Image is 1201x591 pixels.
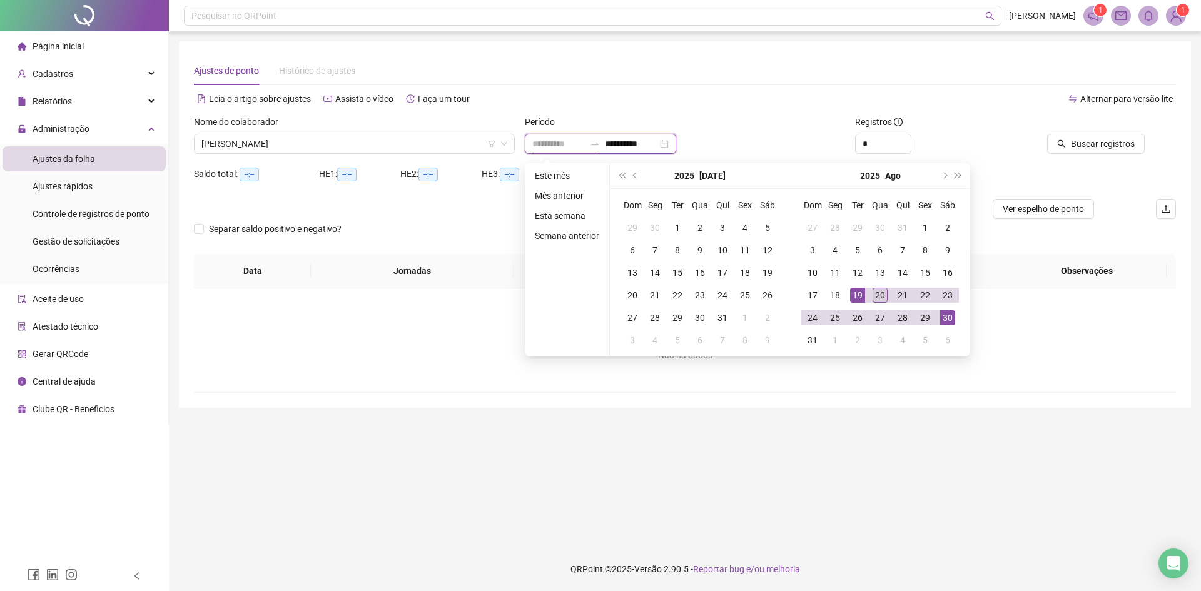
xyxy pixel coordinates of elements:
div: 12 [850,265,865,280]
td: 2025-08-12 [846,261,869,284]
td: 2025-07-18 [734,261,756,284]
label: Período [525,115,563,129]
td: 2025-08-31 [801,329,824,351]
td: 2025-07-14 [644,261,666,284]
span: Histórico de ajustes [279,66,355,76]
span: user-add [18,69,26,78]
td: 2025-07-29 [666,306,689,329]
td: 2025-08-02 [756,306,779,329]
div: 25 [828,310,843,325]
span: Ajustes da folha [33,154,95,164]
td: 2025-08-30 [936,306,959,329]
div: 7 [895,243,910,258]
div: 14 [647,265,662,280]
td: 2025-08-09 [756,329,779,351]
div: 5 [760,220,775,235]
th: Entrada 1 [514,254,639,288]
th: Seg [644,194,666,216]
span: Leia o artigo sobre ajustes [209,94,311,104]
button: Ver espelho de ponto [993,199,1094,219]
div: 27 [873,310,888,325]
span: Clube QR - Beneficios [33,404,114,414]
td: 2025-08-01 [734,306,756,329]
div: 1 [737,310,753,325]
div: 29 [670,310,685,325]
span: Ajustes rápidos [33,181,93,191]
li: Mês anterior [530,188,604,203]
td: 2025-08-06 [869,239,891,261]
th: Sáb [936,194,959,216]
td: 2025-07-13 [621,261,644,284]
td: 2025-08-20 [869,284,891,306]
td: 2025-07-09 [689,239,711,261]
div: 28 [828,220,843,235]
li: Este mês [530,168,604,183]
td: 2025-07-21 [644,284,666,306]
div: 19 [850,288,865,303]
div: 26 [760,288,775,303]
div: 3 [625,333,640,348]
td: 2025-08-02 [936,216,959,239]
span: Atestado técnico [33,321,98,331]
td: 2025-07-27 [801,216,824,239]
td: 2025-07-15 [666,261,689,284]
div: 10 [715,243,730,258]
sup: Atualize o seu contato no menu Meus Dados [1177,4,1189,16]
div: 15 [918,265,933,280]
div: 4 [895,333,910,348]
div: 6 [625,243,640,258]
th: Observações [1007,254,1167,288]
div: 30 [647,220,662,235]
span: down [500,140,508,148]
td: 2025-07-07 [644,239,666,261]
button: Buscar registros [1047,134,1145,154]
span: Controle de registros de ponto [33,209,149,219]
td: 2025-07-12 [756,239,779,261]
td: 2025-08-05 [846,239,869,261]
span: gift [18,405,26,413]
th: Seg [824,194,846,216]
span: file [18,97,26,106]
td: 2025-08-10 [801,261,824,284]
td: 2025-08-22 [914,284,936,306]
span: linkedin [46,568,59,581]
div: 19 [760,265,775,280]
th: Dom [621,194,644,216]
span: Versão [634,564,662,574]
div: 22 [918,288,933,303]
div: 5 [918,333,933,348]
button: prev-year [629,163,642,188]
td: 2025-07-01 [666,216,689,239]
span: youtube [323,94,332,103]
td: 2025-08-18 [824,284,846,306]
div: 30 [940,310,955,325]
span: --:-- [240,168,259,181]
span: swap [1068,94,1077,103]
th: Ter [846,194,869,216]
div: 28 [647,310,662,325]
td: 2025-08-25 [824,306,846,329]
td: 2025-08-28 [891,306,914,329]
li: Semana anterior [530,228,604,243]
span: 1 [1181,6,1185,14]
td: 2025-07-22 [666,284,689,306]
div: 28 [895,310,910,325]
div: 3 [715,220,730,235]
div: 22 [670,288,685,303]
td: 2025-08-11 [824,261,846,284]
td: 2025-07-03 [711,216,734,239]
div: 25 [737,288,753,303]
div: 29 [850,220,865,235]
span: Aceite de uso [33,294,84,304]
th: Dom [801,194,824,216]
footer: QRPoint © 2025 - 2.90.5 - [169,547,1201,591]
div: 31 [895,220,910,235]
span: Gerar QRCode [33,349,88,359]
div: 16 [940,265,955,280]
div: 7 [647,243,662,258]
td: 2025-07-29 [846,216,869,239]
div: 17 [715,265,730,280]
div: 3 [873,333,888,348]
span: notification [1088,10,1099,21]
td: 2025-09-05 [914,329,936,351]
